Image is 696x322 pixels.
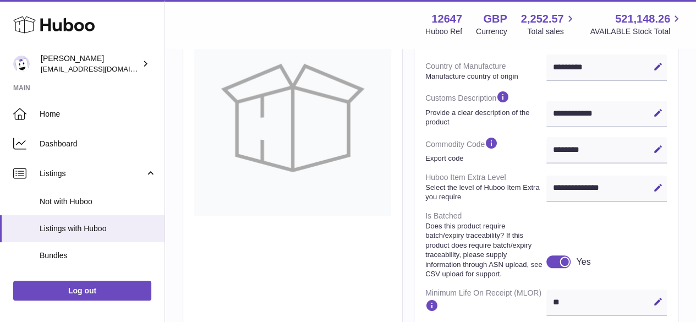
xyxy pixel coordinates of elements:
[13,56,30,72] img: internalAdmin-12647@internal.huboo.com
[590,12,683,37] a: 521,148.26 AVAILABLE Stock Total
[41,53,140,74] div: [PERSON_NAME]
[40,168,145,179] span: Listings
[40,223,156,234] span: Listings with Huboo
[40,139,156,149] span: Dashboard
[615,12,670,26] span: 521,148.26
[431,12,462,26] strong: 12647
[40,109,156,119] span: Home
[425,26,462,37] div: Huboo Ref
[590,26,683,37] span: AVAILABLE Stock Total
[425,183,544,202] strong: Select the level of Huboo Item Extra you require
[425,221,544,279] strong: Does this product require batch/expiry traceability? If this product does require batch/expiry tr...
[13,281,151,301] a: Log out
[425,132,546,168] dt: Commodity Code
[425,85,546,131] dt: Customs Description
[521,12,564,26] span: 2,252.57
[425,154,544,163] strong: Export code
[527,26,576,37] span: Total sales
[425,57,546,85] dt: Country of Manufacture
[576,256,590,268] div: Yes
[425,206,546,283] dt: Is Batched
[425,108,544,127] strong: Provide a clear description of the product
[40,250,156,261] span: Bundles
[425,283,546,320] dt: Minimum Life On Receipt (MLOR)
[483,12,507,26] strong: GBP
[41,64,162,73] span: [EMAIL_ADDRESS][DOMAIN_NAME]
[425,168,546,206] dt: Huboo Item Extra Level
[194,19,391,216] img: no-photo-large.jpg
[425,72,544,81] strong: Manufacture country of origin
[521,12,577,37] a: 2,252.57 Total sales
[476,26,507,37] div: Currency
[40,197,156,207] span: Not with Huboo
